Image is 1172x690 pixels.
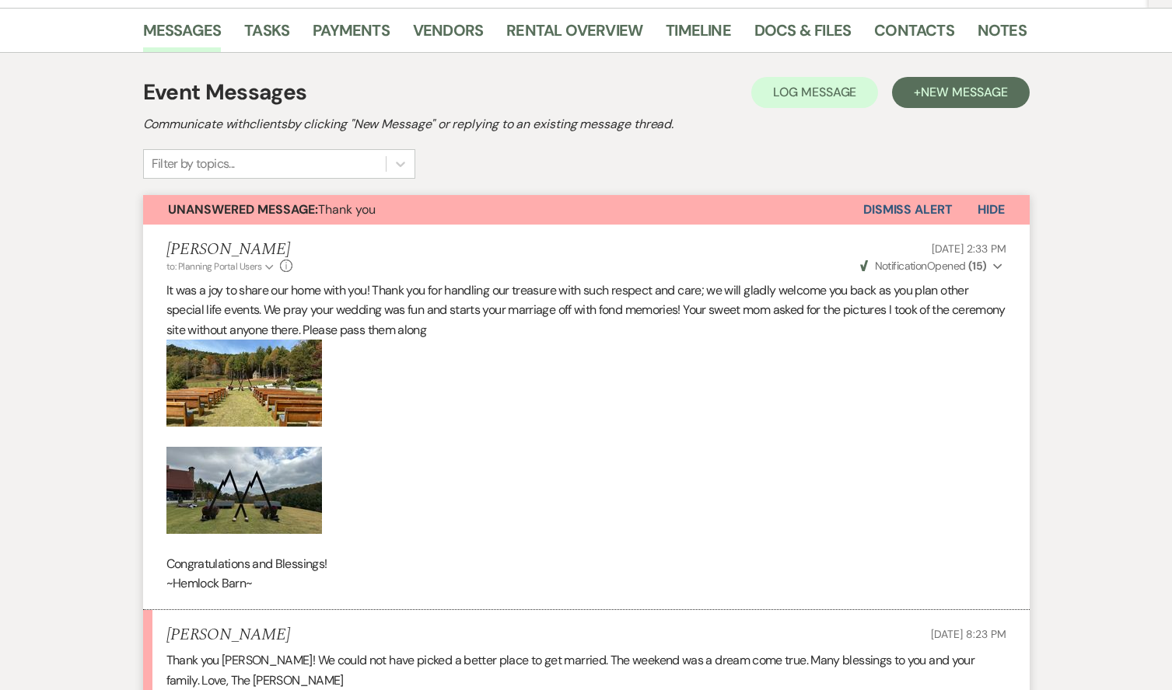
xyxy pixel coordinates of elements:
[506,18,642,52] a: Rental Overview
[978,18,1027,52] a: Notes
[143,76,307,109] h1: Event Messages
[143,115,1030,134] h2: Communicate with clients by clicking "New Message" or replying to an existing message thread.
[875,259,927,273] span: Notification
[166,447,322,534] img: IMG_1429.jpeg
[754,18,851,52] a: Docs & Files
[931,627,1006,641] span: [DATE] 8:23 PM
[892,77,1029,108] button: +New Message
[860,259,987,273] span: Opened
[166,554,1006,574] p: Congratulations and Blessings!
[168,201,318,218] strong: Unanswered Message:
[874,18,954,52] a: Contacts
[244,18,289,52] a: Tasks
[166,340,322,427] img: IMG_1450.jpeg
[932,242,1006,256] span: [DATE] 2:33 PM
[143,18,222,52] a: Messages
[953,195,1030,225] button: Hide
[152,155,235,173] div: Filter by topics...
[666,18,731,52] a: Timeline
[773,84,856,100] span: Log Message
[166,260,262,273] span: to: Planning Portal Users
[968,259,987,273] strong: ( 15 )
[313,18,390,52] a: Payments
[168,201,376,218] span: Thank you
[166,281,1006,340] p: It was a joy to share our home with you! Thank you for handling our treasure with such respect an...
[921,84,1007,100] span: New Message
[978,201,1005,218] span: Hide
[166,260,277,274] button: to: Planning Portal Users
[863,195,953,225] button: Dismiss Alert
[413,18,483,52] a: Vendors
[166,573,1006,594] p: ~Hemlock Barn~
[166,626,290,645] h5: [PERSON_NAME]
[143,195,863,225] button: Unanswered Message:Thank you
[858,258,1006,274] button: NotificationOpened (15)
[166,240,293,260] h5: [PERSON_NAME]
[751,77,878,108] button: Log Message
